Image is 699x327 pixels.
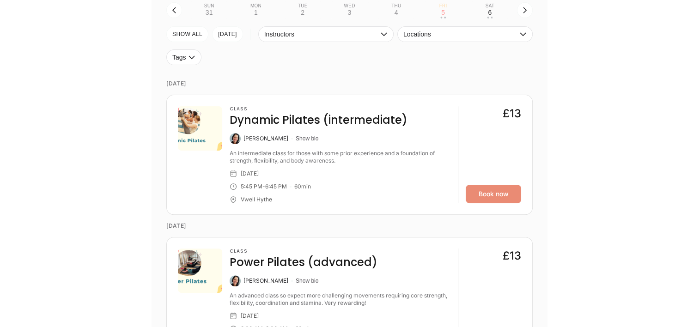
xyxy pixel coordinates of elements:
div: 1 [254,9,258,16]
button: Instructors [258,26,394,42]
h3: Class [230,106,407,112]
img: Laura Berduig [230,275,241,286]
div: 2 [301,9,304,16]
div: £13 [503,248,521,263]
time: [DATE] [166,215,533,237]
button: SHOW All [166,26,208,42]
img: ae0a0597-cc0d-4c1f-b89b-51775b502e7a.png [178,106,222,151]
h4: Dynamic Pilates (intermediate) [230,113,407,127]
img: de308265-3e9d-4747-ba2f-d825c0cdbde0.png [178,248,222,293]
span: Tags [172,54,186,61]
div: 60 min [294,183,311,190]
div: 3 [347,9,351,16]
div: 5:45 PM [241,183,262,190]
a: Book now [466,185,521,203]
div: Thu [391,3,401,9]
div: • • [487,17,492,18]
span: Locations [403,30,517,38]
h3: Class [230,248,377,254]
div: Sat [486,3,494,9]
div: Mon [250,3,261,9]
button: Show bio [296,277,318,285]
div: An advanced class so expect more challenging movements requiring core strength, flexibility, coor... [230,292,450,307]
div: Fri [439,3,447,9]
button: [DATE] [212,26,243,42]
div: [DATE] [241,312,259,320]
button: Locations [397,26,533,42]
span: Instructors [264,30,378,38]
div: Wed [344,3,355,9]
div: [PERSON_NAME] [243,135,288,142]
div: £13 [503,106,521,121]
div: Sun [204,3,214,9]
div: 31 [206,9,213,16]
div: Tue [298,3,308,9]
div: • • [440,17,446,18]
div: Vwell Hythe [241,196,272,203]
div: 6:45 PM [265,183,287,190]
div: 4 [395,9,398,16]
div: [DATE] [241,170,259,177]
button: Show bio [296,135,318,142]
div: 6 [488,9,492,16]
button: Tags [166,49,201,65]
h4: Power Pilates (advanced) [230,255,377,270]
div: - [262,183,265,190]
time: [DATE] [166,73,533,95]
div: 5 [441,9,445,16]
div: [PERSON_NAME] [243,277,288,285]
div: An intermediate class for those with some prior experience and a foundation of strength, flexibil... [230,150,450,164]
img: Laura Berduig [230,133,241,144]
